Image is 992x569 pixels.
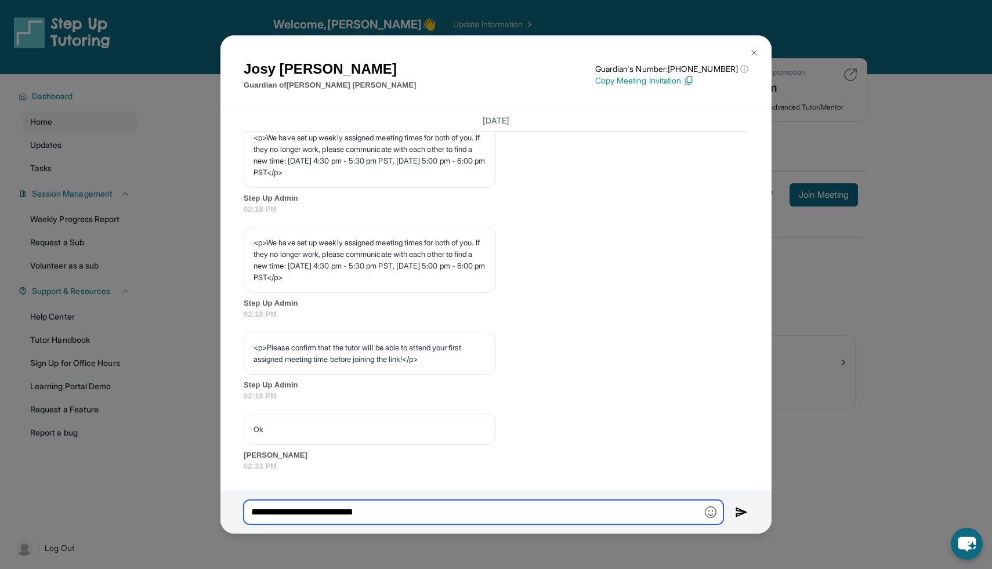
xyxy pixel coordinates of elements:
span: ⓘ [740,63,748,75]
img: Copy Icon [683,75,694,86]
p: <p>Please confirm that the tutor will be able to attend your first assigned meeting time before j... [254,342,486,365]
button: chat-button [951,528,983,560]
span: Step Up Admin [244,298,748,309]
p: Guardian's Number: [PHONE_NUMBER] [595,63,748,75]
h3: [DATE] [244,115,748,126]
p: <p>We have set up weekly assigned meeting times for both of you. If they no longer work, please c... [254,132,486,178]
span: 02:18 PM [244,309,748,320]
p: Copy Meeting Invitation [595,75,748,86]
span: Step Up Admin [244,193,748,204]
span: 02:18 PM [244,390,748,402]
span: 02:18 PM [244,204,748,215]
img: Emoji [705,506,716,518]
span: [PERSON_NAME] [244,450,748,461]
p: Ok [254,423,486,435]
img: Close Icon [750,48,759,57]
h1: Josy [PERSON_NAME] [244,59,416,79]
span: 02:33 PM [244,461,748,472]
p: Guardian of [PERSON_NAME] [PERSON_NAME] [244,79,416,91]
img: Send icon [735,505,748,519]
span: Step Up Admin [244,379,748,391]
p: <p>We have set up weekly assigned meeting times for both of you. If they no longer work, please c... [254,237,486,283]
